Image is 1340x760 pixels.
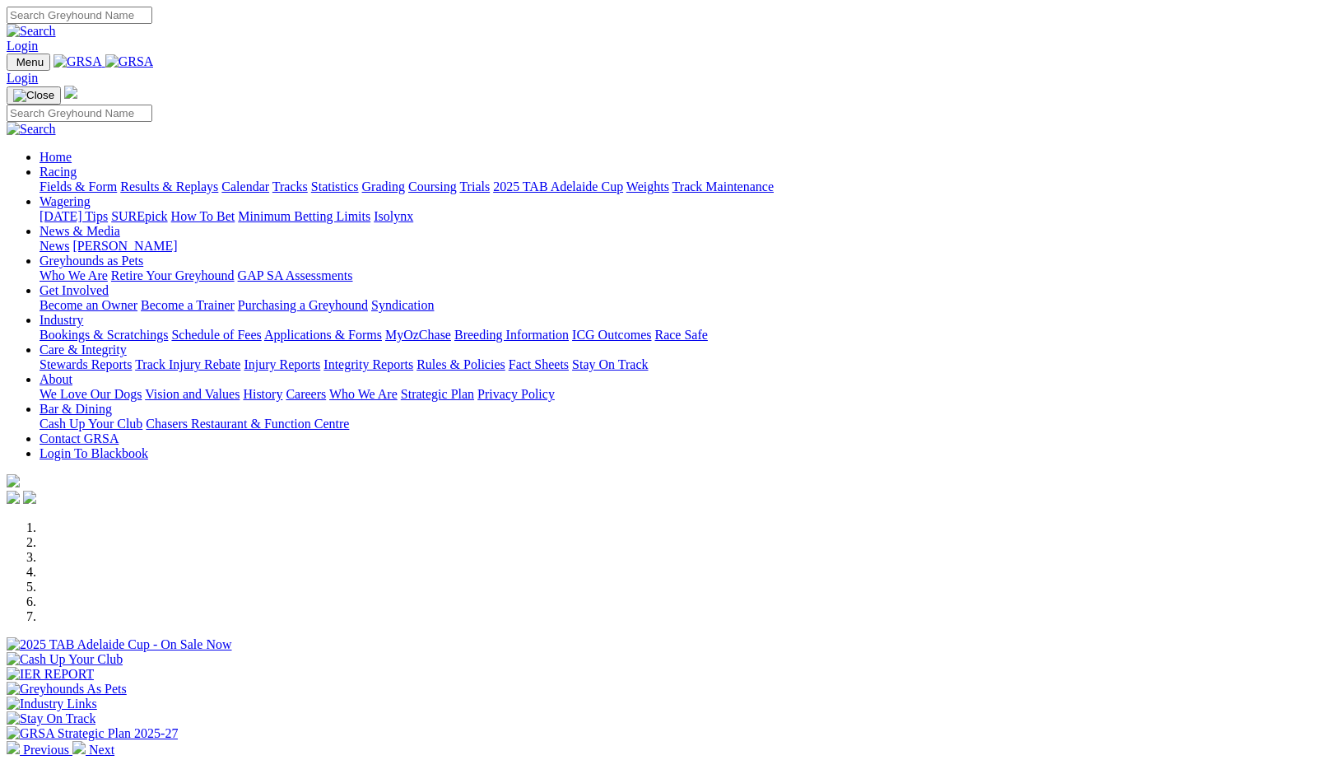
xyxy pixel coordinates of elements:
[323,357,413,371] a: Integrity Reports
[362,180,405,193] a: Grading
[7,71,38,85] a: Login
[40,165,77,179] a: Racing
[40,239,69,253] a: News
[243,387,282,401] a: History
[7,711,95,726] img: Stay On Track
[7,86,61,105] button: Toggle navigation
[40,431,119,445] a: Contact GRSA
[40,387,142,401] a: We Love Our Dogs
[13,89,54,102] img: Close
[416,357,505,371] a: Rules & Policies
[374,209,413,223] a: Isolynx
[40,328,1333,343] div: Industry
[40,298,1333,313] div: Get Involved
[311,180,359,193] a: Statistics
[7,743,72,757] a: Previous
[459,180,490,193] a: Trials
[40,343,127,357] a: Care & Integrity
[493,180,623,193] a: 2025 TAB Adelaide Cup
[135,357,240,371] a: Track Injury Rebate
[221,180,269,193] a: Calendar
[40,209,108,223] a: [DATE] Tips
[40,357,1333,372] div: Care & Integrity
[272,180,308,193] a: Tracks
[40,209,1333,224] div: Wagering
[40,254,143,268] a: Greyhounds as Pets
[40,446,148,460] a: Login To Blackbook
[72,743,114,757] a: Next
[141,298,235,312] a: Become a Trainer
[40,313,83,327] a: Industry
[40,298,137,312] a: Become an Owner
[40,328,168,342] a: Bookings & Scratchings
[40,372,72,386] a: About
[238,209,370,223] a: Minimum Betting Limits
[40,180,117,193] a: Fields & Form
[7,24,56,39] img: Search
[40,150,72,164] a: Home
[111,209,167,223] a: SUREpick
[7,474,20,487] img: logo-grsa-white.png
[23,743,69,757] span: Previous
[244,357,320,371] a: Injury Reports
[40,268,108,282] a: Who We Are
[572,357,648,371] a: Stay On Track
[40,224,120,238] a: News & Media
[329,387,398,401] a: Who We Are
[40,417,142,431] a: Cash Up Your Club
[7,697,97,711] img: Industry Links
[40,387,1333,402] div: About
[7,682,127,697] img: Greyhounds As Pets
[89,743,114,757] span: Next
[371,298,434,312] a: Syndication
[7,39,38,53] a: Login
[16,56,44,68] span: Menu
[40,194,91,208] a: Wagering
[401,387,474,401] a: Strategic Plan
[672,180,774,193] a: Track Maintenance
[120,180,218,193] a: Results & Replays
[572,328,651,342] a: ICG Outcomes
[408,180,457,193] a: Coursing
[385,328,451,342] a: MyOzChase
[171,328,261,342] a: Schedule of Fees
[171,209,235,223] a: How To Bet
[7,122,56,137] img: Search
[40,268,1333,283] div: Greyhounds as Pets
[146,417,349,431] a: Chasers Restaurant & Function Centre
[105,54,154,69] img: GRSA
[111,268,235,282] a: Retire Your Greyhound
[64,86,77,99] img: logo-grsa-white.png
[7,7,152,24] input: Search
[7,726,178,741] img: GRSA Strategic Plan 2025-27
[72,741,86,754] img: chevron-right-pager-white.svg
[54,54,102,69] img: GRSA
[7,105,152,122] input: Search
[7,637,232,652] img: 2025 TAB Adelaide Cup - On Sale Now
[40,239,1333,254] div: News & Media
[145,387,240,401] a: Vision and Values
[40,357,132,371] a: Stewards Reports
[286,387,326,401] a: Careers
[454,328,569,342] a: Breeding Information
[40,180,1333,194] div: Racing
[40,283,109,297] a: Get Involved
[7,652,123,667] img: Cash Up Your Club
[7,54,50,71] button: Toggle navigation
[626,180,669,193] a: Weights
[264,328,382,342] a: Applications & Forms
[23,491,36,504] img: twitter.svg
[7,741,20,754] img: chevron-left-pager-white.svg
[72,239,177,253] a: [PERSON_NAME]
[7,667,94,682] img: IER REPORT
[40,402,112,416] a: Bar & Dining
[509,357,569,371] a: Fact Sheets
[40,417,1333,431] div: Bar & Dining
[7,491,20,504] img: facebook.svg
[238,268,353,282] a: GAP SA Assessments
[238,298,368,312] a: Purchasing a Greyhound
[477,387,555,401] a: Privacy Policy
[654,328,707,342] a: Race Safe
